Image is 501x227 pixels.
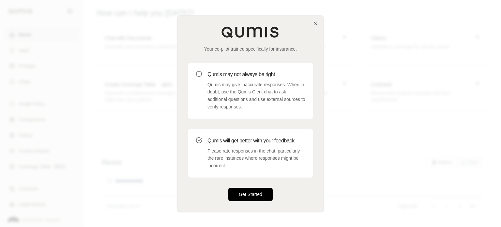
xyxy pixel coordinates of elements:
[207,81,305,111] p: Qumis may give inaccurate responses. When in doubt, use the Qumis Clerk chat to ask additional qu...
[207,71,305,78] h3: Qumis may not always be right
[188,46,313,52] p: Your co-pilot trained specifically for insurance.
[207,137,305,145] h3: Qumis will get better with your feedback
[221,26,280,38] img: Qumis Logo
[207,147,305,170] p: Please rate responses in the chat, particularly the rare instances where responses might be incor...
[228,188,273,201] button: Get Started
